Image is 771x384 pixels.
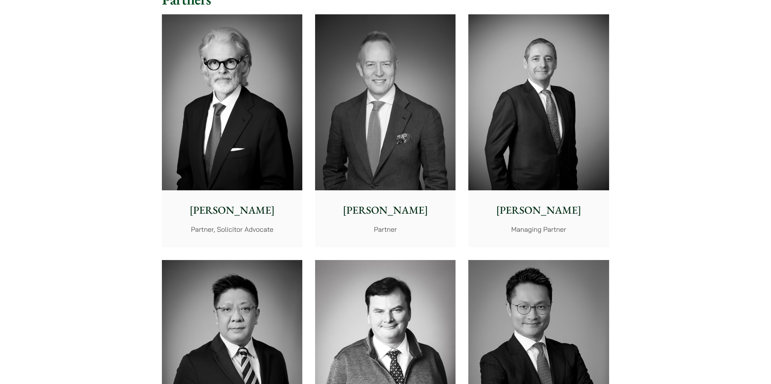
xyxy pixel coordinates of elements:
[315,14,456,247] a: [PERSON_NAME] Partner
[168,202,296,218] p: [PERSON_NAME]
[468,14,609,247] a: [PERSON_NAME] Managing Partner
[474,224,603,234] p: Managing Partner
[321,224,449,234] p: Partner
[168,224,296,234] p: Partner, Solicitor Advocate
[321,202,449,218] p: [PERSON_NAME]
[474,202,603,218] p: [PERSON_NAME]
[162,14,302,247] a: [PERSON_NAME] Partner, Solicitor Advocate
